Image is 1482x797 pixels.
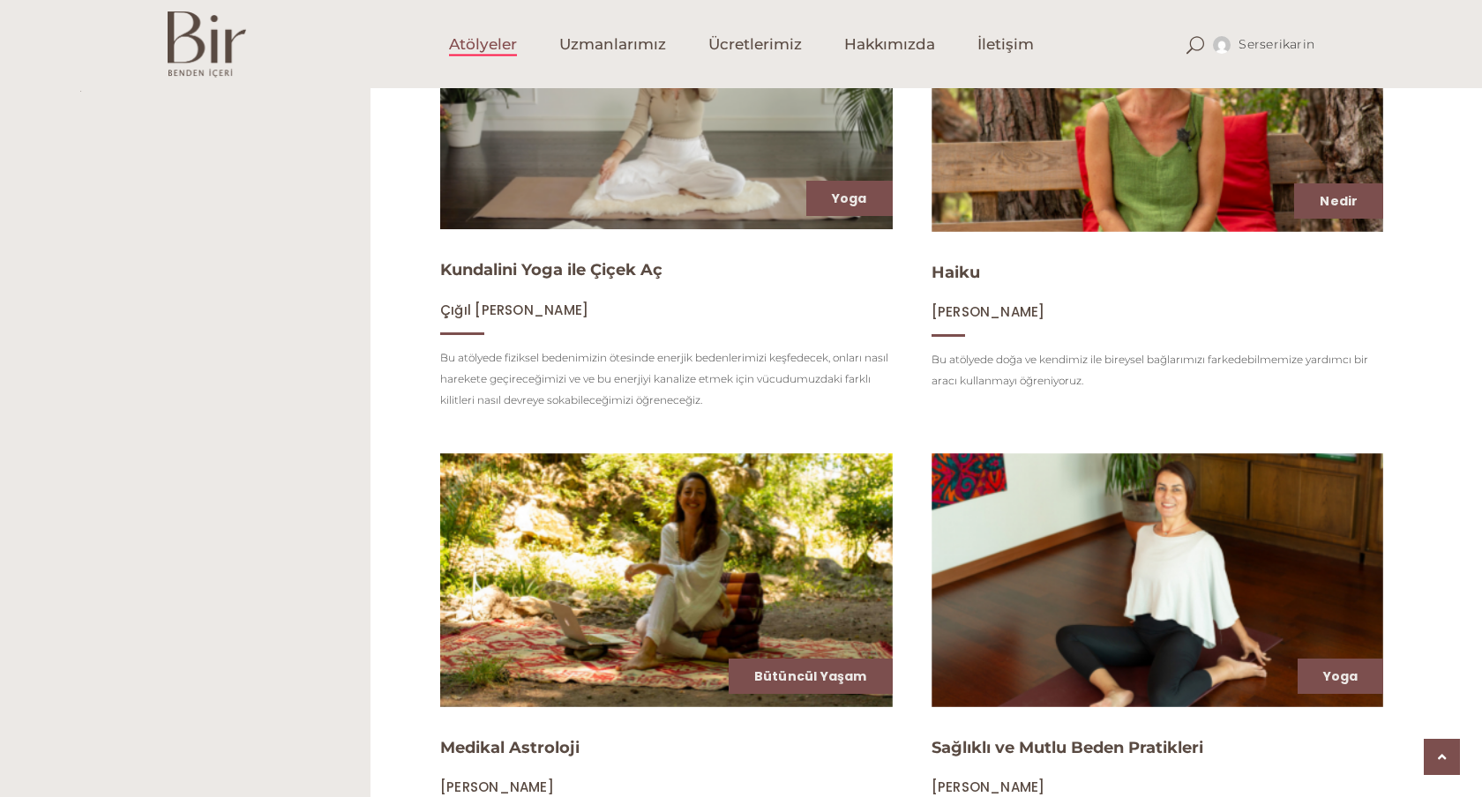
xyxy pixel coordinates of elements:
[1320,192,1358,210] a: Nedir
[1239,36,1314,52] span: serserikarin
[708,34,802,55] span: Ücretlerimiz
[932,302,1045,321] span: [PERSON_NAME]
[932,778,1045,796] span: [PERSON_NAME]
[977,34,1034,55] span: İletişim
[440,778,554,795] a: [PERSON_NAME]
[440,301,588,319] span: Çığıl [PERSON_NAME]
[932,738,1203,757] a: Sağlıklı ve Mutlu Beden Pratikleri
[932,303,1045,320] a: [PERSON_NAME]
[754,667,867,685] a: Bütüncül Yaşam
[440,347,893,411] p: Bu atölyede fiziksel bedenimizin ötesinde enerjik bedenlerimizi keşfedecek, onları nasıl harekete...
[932,778,1045,795] a: [PERSON_NAME]
[440,738,580,757] a: Medikal Astroloji
[559,34,666,55] span: Uzmanlarımız
[440,778,554,796] span: [PERSON_NAME]
[832,190,867,207] a: Yoga
[932,263,980,282] a: Haiku
[1323,667,1358,685] a: Yoga
[449,34,517,55] span: Atölyeler
[932,349,1384,391] p: Bu atölyede doğa ve kendimiz ile bireysel bağlarımızı farkedebilmemize yardımcı bir aracı kullanm...
[844,34,935,55] span: Hakkımızda
[440,302,588,318] a: Çığıl [PERSON_NAME]
[440,260,662,279] a: Kundalini Yoga ile Çiçek Aç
